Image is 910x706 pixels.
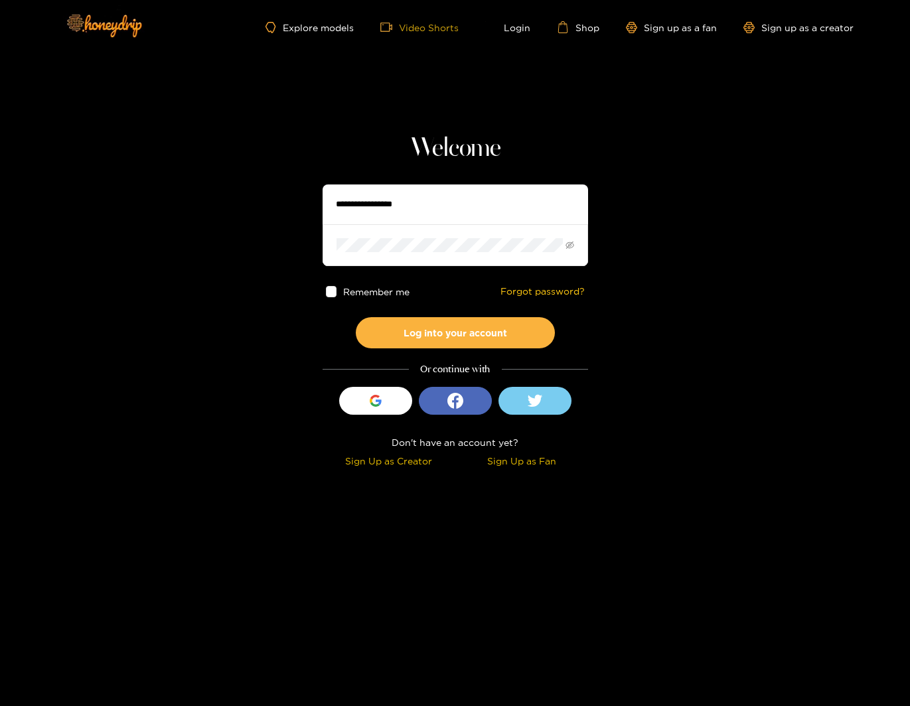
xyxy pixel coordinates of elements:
[380,21,399,33] span: video-camera
[323,435,588,450] div: Don't have an account yet?
[459,453,585,468] div: Sign Up as Fan
[500,286,585,297] a: Forgot password?
[626,22,717,33] a: Sign up as a fan
[323,362,588,377] div: Or continue with
[557,21,599,33] a: Shop
[323,133,588,165] h1: Welcome
[743,22,854,33] a: Sign up as a creator
[380,21,459,33] a: Video Shorts
[265,22,353,33] a: Explore models
[356,317,555,348] button: Log into your account
[566,241,574,249] span: eye-invisible
[326,453,452,468] div: Sign Up as Creator
[343,287,410,297] span: Remember me
[485,21,530,33] a: Login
